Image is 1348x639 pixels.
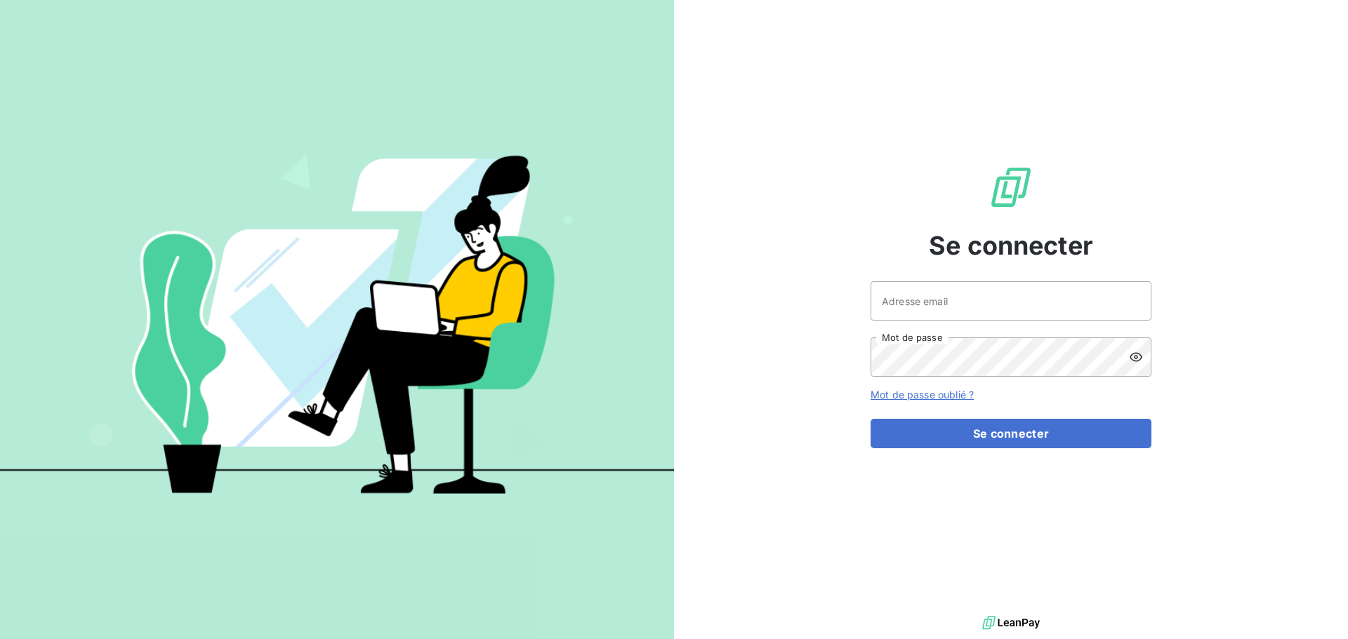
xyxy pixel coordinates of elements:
input: placeholder [871,281,1151,321]
button: Se connecter [871,419,1151,448]
a: Mot de passe oublié ? [871,389,974,401]
img: Logo LeanPay [989,165,1033,210]
img: logo [982,612,1040,633]
span: Se connecter [929,227,1093,264]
